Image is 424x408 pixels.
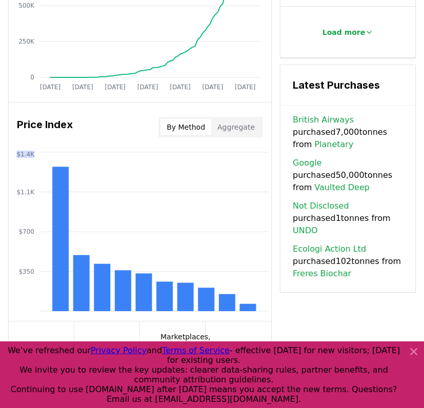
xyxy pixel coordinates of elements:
tspan: [DATE] [137,84,158,91]
span: purchased 102 tonnes from [293,243,403,280]
p: Marketplaces, Registries, & Services [160,332,211,362]
tspan: $1.4K [16,151,35,158]
a: Planetary [314,138,353,151]
tspan: [DATE] [40,84,61,91]
button: Load more [314,22,382,43]
a: Not Disclosed [293,200,349,212]
button: By Method [160,119,211,135]
h3: Latest Purchases [293,77,403,93]
tspan: $1.1K [16,189,35,196]
tspan: [DATE] [105,84,126,91]
tspan: [DATE] [170,84,191,91]
tspan: 500K [18,2,35,9]
button: Aggregate [211,119,261,135]
p: Load more [322,27,366,37]
tspan: [DATE] [203,84,224,91]
span: purchased 1 tonnes from [293,200,403,237]
span: purchased 50,000 tonnes from [293,157,403,194]
tspan: $700 [18,228,34,235]
a: Google [293,157,321,169]
h3: Price Index [17,117,73,137]
span: purchased 7,000 tonnes from [293,114,403,151]
a: Freres Biochar [293,268,351,280]
tspan: 250K [18,38,35,45]
a: British Airways [293,114,354,126]
tspan: 0 [30,74,34,81]
tspan: [DATE] [235,84,256,91]
tspan: $350 [18,268,34,275]
a: Vaulted Deep [314,181,370,194]
a: UNDO [293,225,318,237]
a: Ecologi Action Ltd [293,243,366,255]
tspan: [DATE] [72,84,93,91]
